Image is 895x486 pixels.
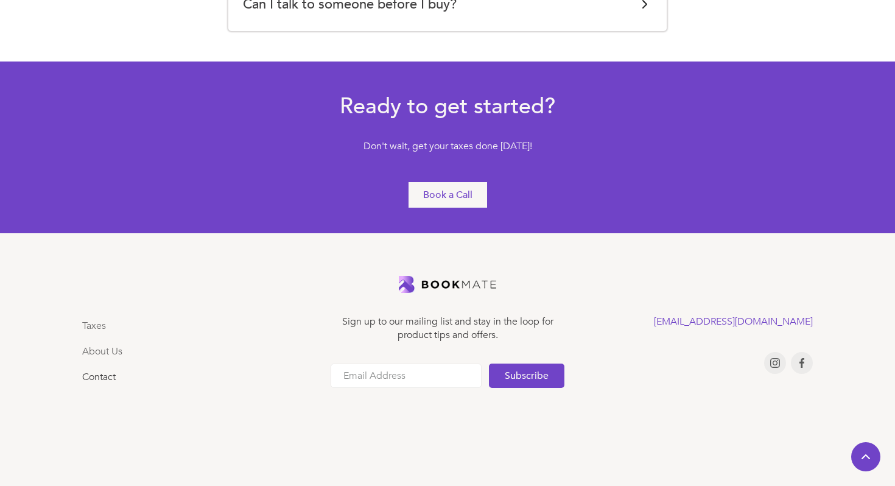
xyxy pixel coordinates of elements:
[654,315,813,328] a: [EMAIL_ADDRESS][DOMAIN_NAME]
[407,181,488,209] a: Book a Call
[331,315,564,342] div: Sign up to our mailing list and stay in the loop for product tips and offers.
[293,92,602,121] h3: Ready to get started?
[331,364,564,388] form: Email Form
[489,364,564,388] input: Subscribe
[82,345,122,358] a: About Us
[293,139,602,159] div: Don't wait, get your taxes done [DATE]!
[331,364,482,388] input: Email Address
[82,319,106,333] a: Taxes
[82,370,116,384] a: Contact
[423,188,472,202] div: Book a Call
